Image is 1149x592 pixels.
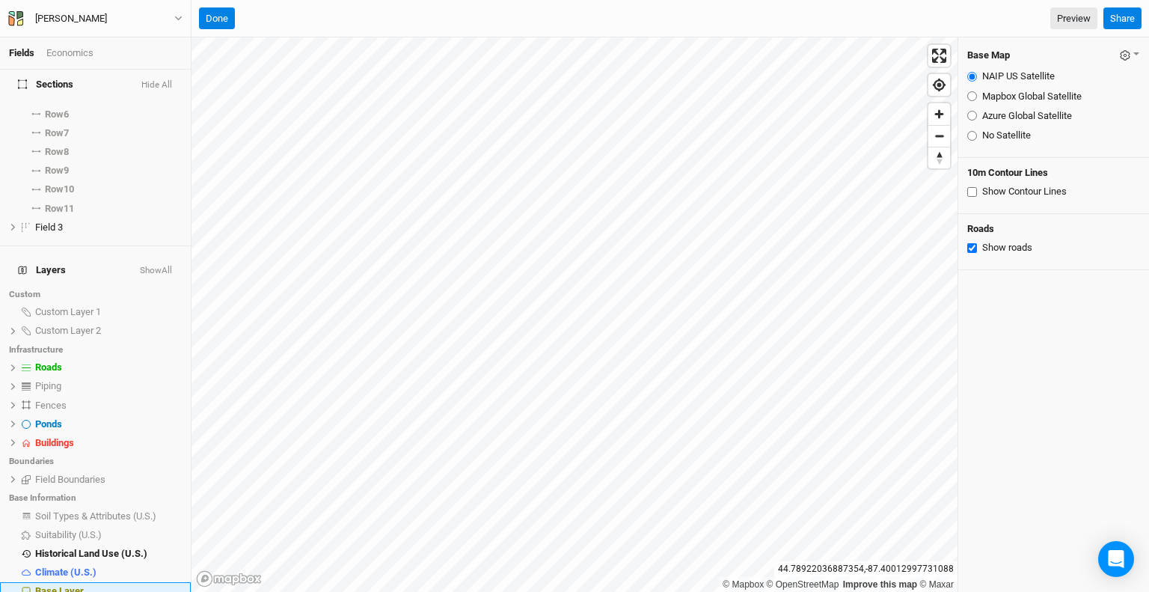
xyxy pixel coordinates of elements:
[1103,7,1142,30] button: Share
[774,561,957,577] div: 44.78922036887354 , -87.40012997731088
[35,325,101,336] span: Custom Layer 2
[35,474,182,486] div: Field Boundaries
[35,510,182,522] div: Soil Types & Attributes (U.S.)
[723,579,764,590] a: Mapbox
[35,222,182,234] div: Field 3
[35,361,182,373] div: Roads
[45,203,74,215] span: Row 11
[982,129,1031,142] label: No Satellite
[982,90,1082,103] label: Mapbox Global Satellite
[928,147,950,168] button: Reset bearing to north
[45,146,69,158] span: Row 8
[7,10,183,27] button: [PERSON_NAME]
[45,183,74,195] span: Row 10
[35,474,105,485] span: Field Boundaries
[35,548,182,560] div: Historical Land Use (U.S.)
[35,400,67,411] span: Fences
[982,70,1055,83] label: NAIP US Satellite
[35,437,182,449] div: Buildings
[928,74,950,96] button: Find my location
[967,223,1140,235] h4: Roads
[35,548,147,559] span: Historical Land Use (U.S.)
[928,103,950,125] button: Zoom in
[919,579,954,590] a: Maxar
[928,45,950,67] button: Enter fullscreen
[35,437,74,448] span: Buildings
[35,361,62,373] span: Roads
[982,109,1072,123] label: Azure Global Satellite
[982,241,1032,254] label: Show roads
[35,567,96,578] span: Climate (U.S.)
[45,127,69,139] span: Row 7
[199,7,235,30] button: Done
[1098,541,1134,577] div: Open Intercom Messenger
[967,49,1010,61] h4: Base Map
[35,510,156,522] span: Soil Types & Attributes (U.S.)
[843,579,917,590] a: Improve this map
[35,567,182,579] div: Climate (U.S.)
[35,418,62,430] span: Ponds
[46,46,94,60] div: Economics
[35,529,102,540] span: Suitability (U.S.)
[1050,7,1097,30] a: Preview
[928,125,950,147] button: Zoom out
[35,11,107,26] div: [PERSON_NAME]
[767,579,839,590] a: OpenStreetMap
[141,80,173,91] button: Hide All
[982,185,1067,198] label: Show Contour Lines
[18,79,73,91] span: Sections
[35,418,182,430] div: Ponds
[45,109,69,120] span: Row 6
[35,325,182,337] div: Custom Layer 2
[139,266,173,276] button: ShowAll
[35,306,101,317] span: Custom Layer 1
[191,37,957,592] canvas: Map
[35,11,107,26] div: Susan Hartzell
[35,400,182,412] div: Fences
[928,126,950,147] span: Zoom out
[967,167,1140,179] h4: 10m Contour Lines
[18,264,66,276] span: Layers
[35,380,61,391] span: Piping
[35,222,63,233] span: Field 3
[45,165,69,177] span: Row 9
[35,380,182,392] div: Piping
[35,529,182,541] div: Suitability (U.S.)
[9,47,34,58] a: Fields
[196,570,262,588] a: Mapbox logo
[35,306,182,318] div: Custom Layer 1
